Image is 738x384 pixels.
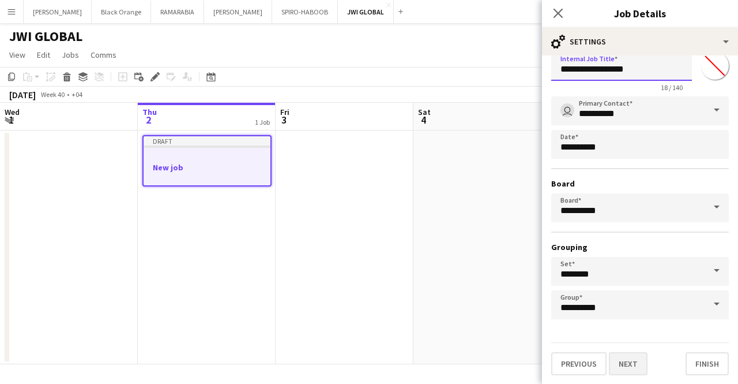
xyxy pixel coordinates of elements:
[57,47,84,62] a: Jobs
[5,47,30,62] a: View
[37,50,50,60] span: Edit
[280,107,289,117] span: Fri
[144,162,270,173] h3: New job
[338,1,394,23] button: JWI GLOBAL
[609,352,647,375] button: Next
[24,1,92,23] button: [PERSON_NAME]
[551,352,607,375] button: Previous
[142,107,157,117] span: Thu
[151,1,204,23] button: RAMARABIA
[686,352,729,375] button: Finish
[255,118,270,126] div: 1 Job
[542,6,738,21] h3: Job Details
[86,47,121,62] a: Comms
[272,1,338,23] button: SPIRO-HABOOB
[418,107,431,117] span: Sat
[652,83,692,92] span: 18 / 140
[551,242,729,252] h3: Grouping
[416,113,431,126] span: 4
[5,107,20,117] span: Wed
[542,28,738,55] div: Settings
[71,90,82,99] div: +04
[91,50,116,60] span: Comms
[3,113,20,126] span: 1
[9,28,82,45] h1: JWI GLOBAL
[92,1,151,23] button: Black Orange
[32,47,55,62] a: Edit
[278,113,289,126] span: 3
[141,113,157,126] span: 2
[9,50,25,60] span: View
[38,90,67,99] span: Week 40
[551,178,729,189] h3: Board
[144,136,270,146] div: Draft
[9,89,36,100] div: [DATE]
[62,50,79,60] span: Jobs
[204,1,272,23] button: [PERSON_NAME]
[142,135,272,187] app-job-card: DraftNew job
